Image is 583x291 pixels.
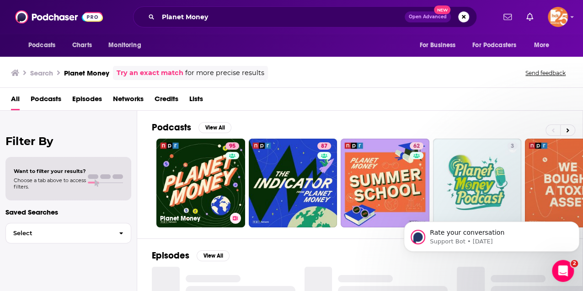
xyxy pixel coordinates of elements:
[400,202,583,266] iframe: Intercom notifications message
[72,39,92,52] span: Charts
[11,92,20,110] a: All
[317,142,331,150] a: 87
[507,142,518,150] a: 3
[197,250,230,261] button: View All
[341,139,429,227] a: 62
[528,37,561,54] button: open menu
[15,8,103,26] img: Podchaser - Follow, Share and Rate Podcasts
[156,139,245,227] a: 95Planet Money
[152,122,191,133] h2: Podcasts
[14,168,86,174] span: Want to filter your results?
[321,142,327,151] span: 87
[548,7,568,27] img: User Profile
[472,39,516,52] span: For Podcasters
[30,69,53,77] h3: Search
[5,223,131,243] button: Select
[158,10,405,24] input: Search podcasts, credits, & more...
[552,260,574,282] iframe: Intercom live chat
[410,142,423,150] a: 62
[102,37,153,54] button: open menu
[500,9,515,25] a: Show notifications dropdown
[152,122,231,133] a: PodcastsView All
[5,208,131,216] p: Saved Searches
[413,37,467,54] button: open menu
[133,6,477,27] div: Search podcasts, credits, & more...
[66,37,97,54] a: Charts
[225,142,239,150] a: 95
[413,142,420,151] span: 62
[419,39,455,52] span: For Business
[117,68,183,78] a: Try an exact match
[466,37,530,54] button: open menu
[64,69,109,77] h3: Planet Money
[511,142,514,151] span: 3
[534,39,550,52] span: More
[249,139,337,227] a: 87
[523,69,568,77] button: Send feedback
[409,15,447,19] span: Open Advanced
[548,7,568,27] span: Logged in as kerrifulks
[433,139,522,227] a: 3
[523,9,537,25] a: Show notifications dropdown
[14,177,86,190] span: Choose a tab above to access filters.
[152,250,230,261] a: EpisodesView All
[155,92,178,110] a: Credits
[5,135,131,148] h2: Filter By
[434,5,450,14] span: New
[189,92,203,110] a: Lists
[548,7,568,27] button: Show profile menu
[72,92,102,110] a: Episodes
[28,39,55,52] span: Podcasts
[405,11,451,22] button: Open AdvancedNew
[152,250,189,261] h2: Episodes
[108,39,141,52] span: Monitoring
[113,92,144,110] a: Networks
[22,37,67,54] button: open menu
[198,122,231,133] button: View All
[160,215,226,222] h3: Planet Money
[571,260,578,267] span: 2
[229,142,235,151] span: 95
[31,92,61,110] a: Podcasts
[6,230,112,236] span: Select
[185,68,264,78] span: for more precise results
